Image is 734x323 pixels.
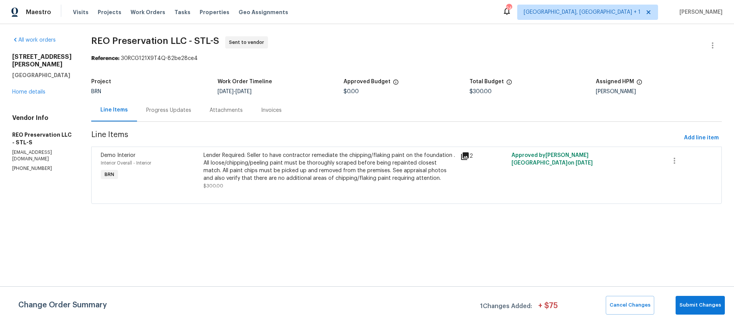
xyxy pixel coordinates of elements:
[12,131,73,146] h5: REO Preservation LLC - STL-S
[12,71,73,79] h5: [GEOGRAPHIC_DATA]
[218,89,234,94] span: [DATE]
[576,160,593,166] span: [DATE]
[684,133,719,143] span: Add line item
[200,8,229,16] span: Properties
[506,79,512,89] span: The total cost of line items that have been proposed by Opendoor. This sum includes line items th...
[12,89,45,95] a: Home details
[210,107,243,114] div: Attachments
[174,10,190,15] span: Tasks
[506,5,511,12] div: 24
[636,79,642,89] span: The hpm assigned to this work order.
[100,106,128,114] div: Line Items
[12,53,73,68] h2: [STREET_ADDRESS][PERSON_NAME]
[511,153,593,166] span: Approved by [PERSON_NAME][GEOGRAPHIC_DATA] on
[236,89,252,94] span: [DATE]
[261,107,282,114] div: Invoices
[91,89,101,94] span: BRN
[91,56,119,61] b: Reference:
[203,184,223,188] span: $300.00
[12,114,73,122] h4: Vendor Info
[393,79,399,89] span: The total cost of line items that have been approved by both Opendoor and the Trade Partner. This...
[203,152,455,182] div: Lender Required: Seller to have contractor remediate the chipping/flaking paint on the foundation...
[681,131,722,145] button: Add line item
[91,131,681,145] span: Line Items
[218,79,272,84] h5: Work Order Timeline
[98,8,121,16] span: Projects
[91,36,219,45] span: REO Preservation LLC - STL-S
[676,8,723,16] span: [PERSON_NAME]
[218,89,252,94] span: -
[146,107,191,114] div: Progress Updates
[460,152,507,161] div: 2
[12,149,73,162] p: [EMAIL_ADDRESS][DOMAIN_NAME]
[596,89,722,94] div: [PERSON_NAME]
[26,8,51,16] span: Maestro
[344,79,390,84] h5: Approved Budget
[596,79,634,84] h5: Assigned HPM
[101,161,151,165] span: Interior Overall - Interior
[469,79,504,84] h5: Total Budget
[101,153,136,158] span: Demo Interior
[239,8,288,16] span: Geo Assignments
[344,89,359,94] span: $0.00
[12,37,56,43] a: All work orders
[12,165,73,172] p: [PHONE_NUMBER]
[102,171,117,178] span: BRN
[229,39,267,46] span: Sent to vendor
[91,55,722,62] div: 30RCG121X9T4Q-82be28ce4
[524,8,640,16] span: [GEOGRAPHIC_DATA], [GEOGRAPHIC_DATA] + 1
[73,8,89,16] span: Visits
[131,8,165,16] span: Work Orders
[91,79,111,84] h5: Project
[469,89,492,94] span: $300.00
